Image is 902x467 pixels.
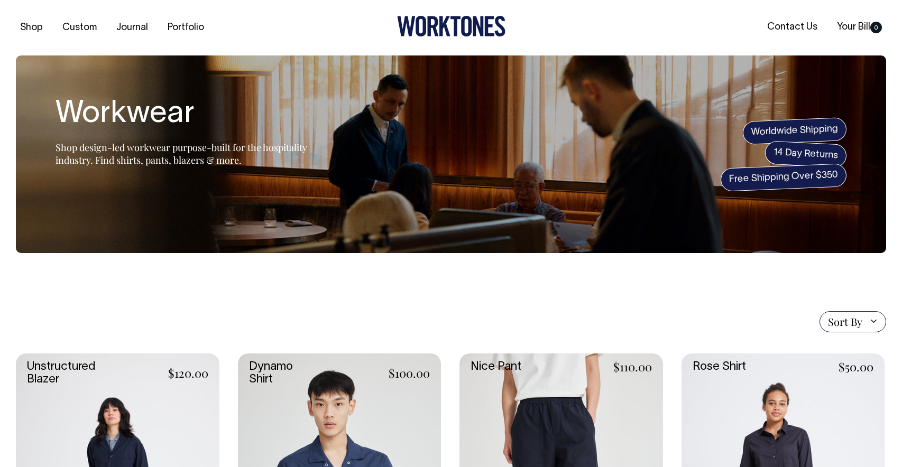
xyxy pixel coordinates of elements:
span: Free Shipping Over $350 [720,163,847,192]
span: Shop design-led workwear purpose-built for the hospitality industry. Find shirts, pants, blazers ... [56,141,307,166]
h1: Workwear [56,98,320,132]
a: Contact Us [763,18,822,36]
span: 14 Day Returns [765,141,847,168]
a: Journal [112,19,152,36]
span: Worldwide Shipping [742,117,847,145]
span: 0 [870,22,882,33]
a: Custom [58,19,101,36]
a: Shop [16,19,47,36]
a: Portfolio [163,19,208,36]
span: Sort By [828,315,862,328]
a: Your Bill0 [833,18,886,36]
